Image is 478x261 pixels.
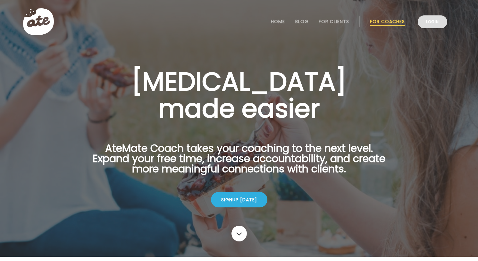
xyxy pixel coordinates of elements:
[83,143,396,182] p: AteMate Coach takes your coaching to the next level. Expand your free time, increase accountabili...
[418,15,447,28] a: Login
[370,19,405,24] a: For Coaches
[295,19,308,24] a: Blog
[83,68,396,122] h1: [MEDICAL_DATA] made easier
[271,19,285,24] a: Home
[211,192,267,207] div: Signup [DATE]
[319,19,349,24] a: For Clients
